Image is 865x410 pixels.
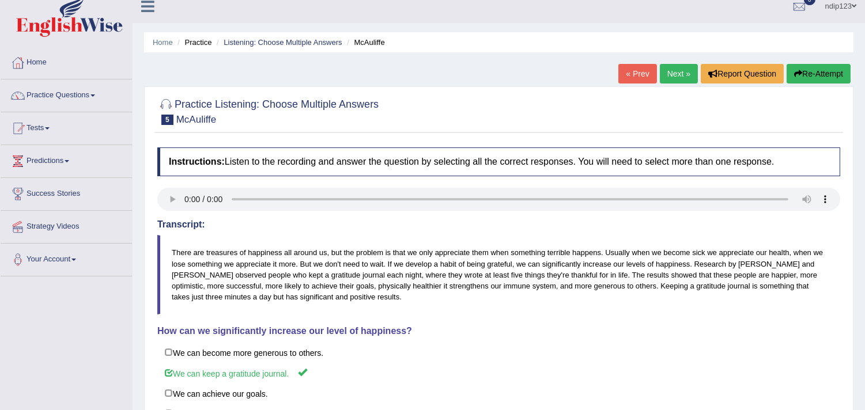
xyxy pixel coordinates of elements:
h4: Transcript: [157,219,840,230]
b: Instructions: [169,157,225,166]
a: Tests [1,112,132,141]
a: Listening: Choose Multiple Answers [224,38,342,47]
a: Practice Questions [1,79,132,108]
a: Strategy Videos [1,211,132,240]
label: We can become more generous to others. [157,342,840,363]
a: Home [1,47,132,75]
a: Home [153,38,173,47]
h2: Practice Listening: Choose Multiple Answers [157,96,379,125]
h4: How can we significantly increase our level of happiness? [157,326,840,336]
a: Success Stories [1,178,132,207]
a: Next » [660,64,698,83]
small: McAuliffe [176,114,217,125]
span: 5 [161,115,173,125]
label: We can keep a gratitude journal. [157,362,840,384]
li: Practice [175,37,211,48]
label: We can achieve our goals. [157,383,840,404]
button: Report Question [701,64,784,83]
button: Re-Attempt [787,64,851,83]
a: « Prev [618,64,656,83]
h4: Listen to the recording and answer the question by selecting all the correct responses. You will ... [157,147,840,176]
li: McAuliffe [344,37,384,48]
blockquote: There are treasures of happiness all around us, but the problem is that we only appreciate them w... [157,235,840,314]
a: Predictions [1,145,132,174]
a: Your Account [1,244,132,272]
